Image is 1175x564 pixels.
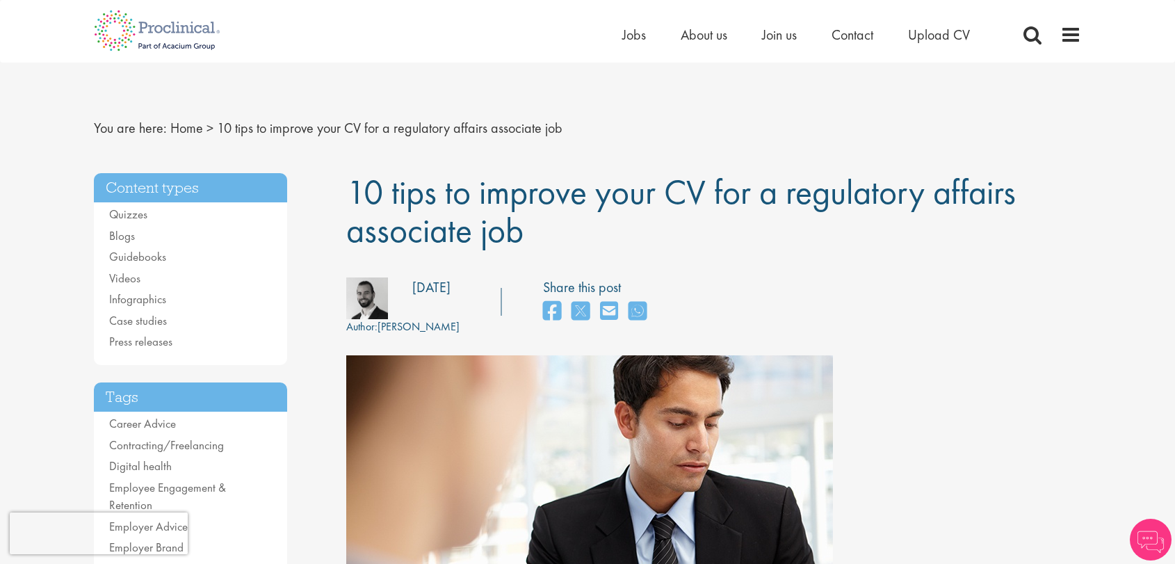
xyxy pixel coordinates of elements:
[543,297,561,327] a: share on facebook
[762,26,797,44] a: Join us
[109,228,135,243] a: Blogs
[629,297,647,327] a: share on whats app
[10,513,188,554] iframe: reCAPTCHA
[109,437,224,453] a: Contracting/Freelancing
[681,26,727,44] a: About us
[206,119,213,137] span: >
[109,249,166,264] a: Guidebooks
[94,173,287,203] h3: Content types
[109,313,167,328] a: Case studies
[217,119,562,137] span: 10 tips to improve your CV for a regulatory affairs associate job
[109,480,226,513] a: Employee Engagement & Retention
[109,291,166,307] a: Infographics
[109,416,176,431] a: Career Advice
[109,334,172,349] a: Press releases
[1130,519,1172,561] img: Chatbot
[109,458,172,474] a: Digital health
[94,382,287,412] h3: Tags
[346,170,1016,252] span: 10 tips to improve your CV for a regulatory affairs associate job
[622,26,646,44] a: Jobs
[109,207,147,222] a: Quizzes
[412,277,451,298] div: [DATE]
[94,119,167,137] span: You are here:
[109,271,140,286] a: Videos
[600,297,618,327] a: share on email
[832,26,873,44] a: Contact
[346,319,460,335] div: [PERSON_NAME]
[572,297,590,327] a: share on twitter
[170,119,203,137] a: breadcrumb link
[346,319,378,334] span: Author:
[346,277,388,319] img: 76d2c18e-6ce3-4617-eefd-08d5a473185b
[908,26,970,44] a: Upload CV
[543,277,654,298] label: Share this post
